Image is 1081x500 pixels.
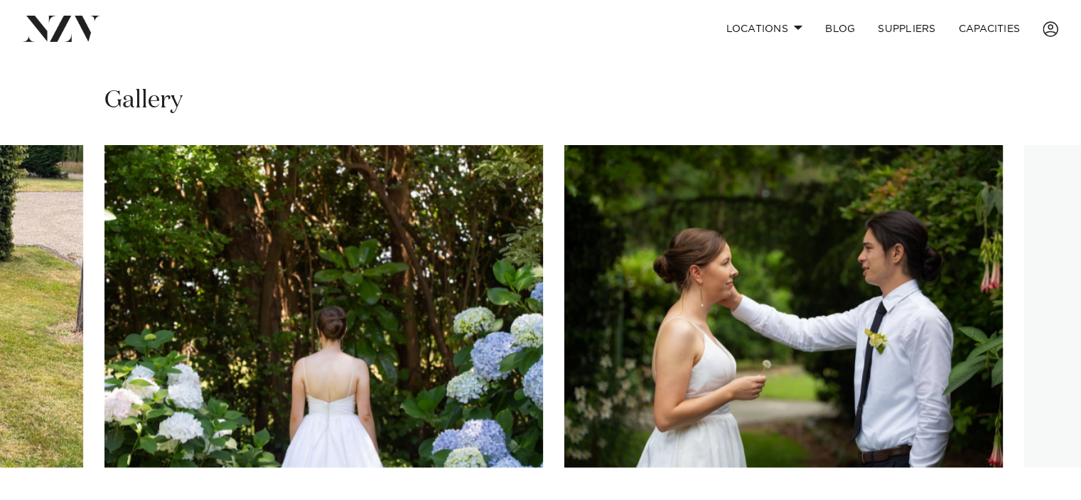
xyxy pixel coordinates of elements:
[714,14,814,44] a: Locations
[23,16,100,41] img: nzv-logo.png
[104,145,543,467] swiper-slide: 6 / 13
[814,14,866,44] a: BLOG
[947,14,1032,44] a: Capacities
[866,14,947,44] a: SUPPLIERS
[104,85,183,117] h2: Gallery
[564,145,1003,467] swiper-slide: 7 / 13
